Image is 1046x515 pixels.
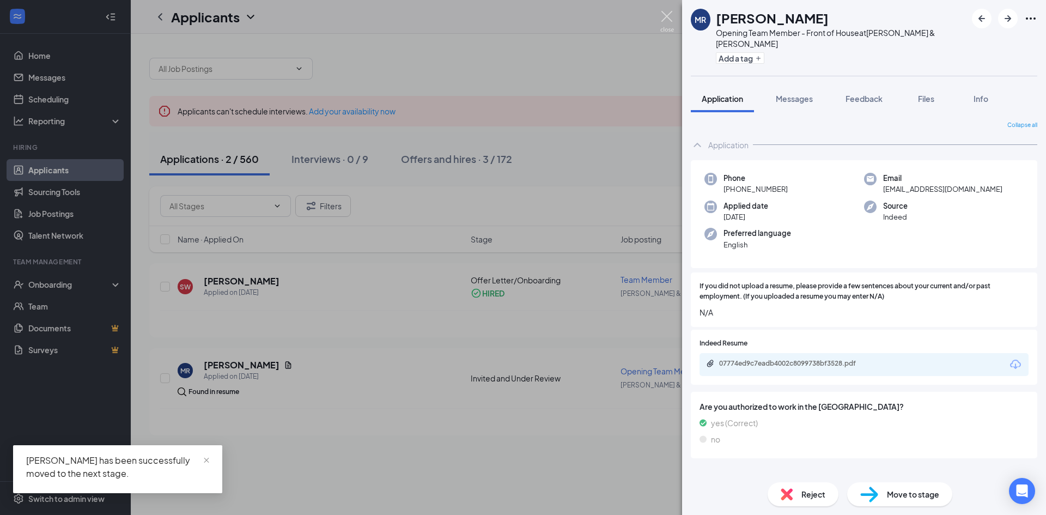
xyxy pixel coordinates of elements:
[1001,12,1014,25] svg: ArrowRight
[706,359,883,369] a: Paperclip07774ed9c7eadb4002c8099738bf3528.pdf
[883,184,1002,195] span: [EMAIL_ADDRESS][DOMAIN_NAME]
[695,14,706,25] div: MR
[755,55,762,62] svg: Plus
[998,9,1018,28] button: ArrowRight
[702,94,743,104] span: Application
[706,359,715,368] svg: Paperclip
[716,9,829,27] h1: [PERSON_NAME]
[711,433,720,445] span: no
[883,173,1002,184] span: Email
[719,359,872,368] div: 07774ed9c7eadb4002c8099738bf3528.pdf
[974,94,988,104] span: Info
[723,184,788,195] span: [PHONE_NUMBER]
[26,454,209,480] div: [PERSON_NAME] has been successfully moved to the next stage.
[1024,12,1037,25] svg: Ellipses
[918,94,934,104] span: Files
[691,138,704,152] svg: ChevronUp
[776,94,813,104] span: Messages
[883,201,908,211] span: Source
[972,9,992,28] button: ArrowLeftNew
[711,417,758,429] span: yes (Correct)
[203,457,210,464] span: close
[723,211,768,222] span: [DATE]
[1007,121,1037,130] span: Collapse all
[1009,478,1035,504] div: Open Intercom Messenger
[700,281,1029,302] span: If you did not upload a resume, please provide a few sentences about your current and/or past emp...
[723,201,768,211] span: Applied date
[975,12,988,25] svg: ArrowLeftNew
[723,173,788,184] span: Phone
[716,52,764,64] button: PlusAdd a tag
[716,27,966,49] div: Opening Team Member - Front of House at [PERSON_NAME] & [PERSON_NAME]
[801,488,825,500] span: Reject
[1009,358,1022,371] svg: Download
[883,211,908,222] span: Indeed
[708,140,749,150] div: Application
[723,228,791,239] span: Preferred language
[723,239,791,250] span: English
[887,488,939,500] span: Move to stage
[700,306,1029,318] span: N/A
[846,94,883,104] span: Feedback
[700,338,747,349] span: Indeed Resume
[700,401,1029,413] span: Are you authorized to work in the [GEOGRAPHIC_DATA]?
